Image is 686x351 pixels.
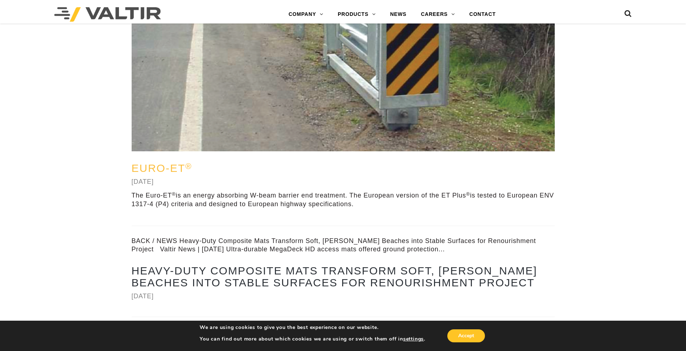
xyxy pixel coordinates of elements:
a: Heavy-Duty Composite Mats Transform Soft, [PERSON_NAME] Beaches into Stable Surfaces for Renouris... [132,265,537,289]
p: We are using cookies to give you the best experience on our website. [200,324,425,331]
a: CAREERS [414,7,462,22]
sup: ® [186,162,192,171]
p: The Euro-ET is an energy absorbing W-beam barrier end treatment. The European version of the ET P... [132,191,555,208]
a: PRODUCTS [331,7,383,22]
a: CONTACT [462,7,503,22]
a: [DATE] [132,292,154,300]
img: Valtir [54,7,161,22]
a: [DATE] [132,178,154,185]
a: COMPANY [281,7,331,22]
a: Euro-ET® [132,162,192,174]
button: Accept [447,329,485,342]
sup: ® [466,191,470,197]
sup: ® [172,191,176,197]
p: You can find out more about which cookies we are using or switch them off in . [200,336,425,342]
div: BACK / NEWS Heavy-Duty Composite Mats Transform Soft, [PERSON_NAME] Beaches into Stable Surfaces ... [132,237,555,254]
button: settings [403,336,424,342]
a: NEWS [383,7,414,22]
